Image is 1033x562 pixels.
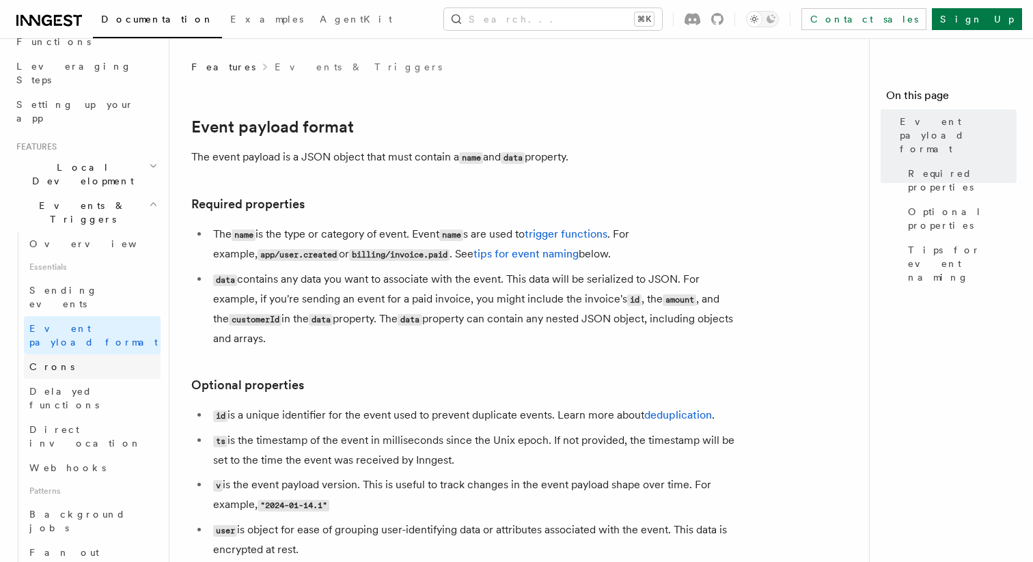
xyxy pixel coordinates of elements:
[444,8,662,30] button: Search...⌘K
[258,249,339,261] code: app/user.created
[213,275,237,286] code: data
[16,99,134,124] span: Setting up your app
[349,249,450,261] code: billing/invoice.paid
[24,502,161,540] a: Background jobs
[886,87,1017,109] h4: On this page
[213,410,228,422] code: id
[24,256,161,278] span: Essentials
[93,4,222,38] a: Documentation
[24,455,161,480] a: Webhooks
[213,436,228,447] code: ts
[908,167,1017,194] span: Required properties
[900,115,1017,156] span: Event payload format
[398,314,422,326] code: data
[627,294,642,306] code: id
[232,229,256,241] code: name
[29,386,99,410] span: Delayed functions
[29,462,106,473] span: Webhooks
[635,12,654,26] kbd: ⌘K
[11,54,161,92] a: Leveraging Steps
[29,361,74,372] span: Crons
[29,238,170,249] span: Overview
[230,14,303,25] span: Examples
[312,4,400,37] a: AgentKit
[29,509,126,533] span: Background jobs
[191,376,304,395] a: Optional properties
[24,231,161,256] a: Overview
[209,270,738,348] li: contains any data you want to associate with the event. This data will be serialized to JSON. For...
[29,424,141,449] span: Direct invocation
[101,14,214,25] span: Documentation
[29,323,158,348] span: Event payload format
[908,243,1017,284] span: Tips for event naming
[24,480,161,502] span: Patterns
[11,160,149,188] span: Local Development
[746,11,779,27] button: Toggle dark mode
[24,316,161,354] a: Event payload format
[903,238,1017,290] a: Tips for event naming
[29,547,99,558] span: Fan out
[11,199,149,226] span: Events & Triggers
[16,61,132,85] span: Leveraging Steps
[222,4,312,37] a: Examples
[191,147,738,167] p: The event payload is a JSON object that must contain a and property.
[644,408,712,421] a: deduplication
[801,8,926,30] a: Contact sales
[191,60,256,74] span: Features
[320,14,392,25] span: AgentKit
[663,294,696,306] code: amount
[24,379,161,417] a: Delayed functions
[209,431,738,470] li: is the timestamp of the event in milliseconds since the Unix epoch. If not provided, the timestam...
[24,278,161,316] a: Sending events
[11,141,57,152] span: Features
[24,417,161,455] a: Direct invocation
[213,525,237,537] code: user
[439,229,463,241] code: name
[258,500,329,511] code: "2024-01-14.1"
[209,225,738,264] li: The is the type or category of event. Event s are used to . For example, or . See below.
[24,354,161,379] a: Crons
[275,60,442,74] a: Events & Triggers
[473,247,579,260] a: tips for event naming
[11,155,161,193] button: Local Development
[309,314,333,326] code: data
[459,152,483,164] code: name
[908,205,1017,232] span: Optional properties
[29,285,98,309] span: Sending events
[209,406,738,425] li: is a unique identifier for the event used to prevent duplicate events. Learn more about .
[932,8,1022,30] a: Sign Up
[11,193,161,231] button: Events & Triggers
[903,199,1017,238] a: Optional properties
[191,117,354,137] a: Event payload format
[191,195,305,214] a: Required properties
[213,480,223,492] code: v
[525,227,607,240] a: trigger functions
[903,161,1017,199] a: Required properties
[11,92,161,130] a: Setting up your app
[894,109,1017,161] a: Event payload format
[209,475,738,515] li: is the event payload version. This is useful to track changes in the event payload shape over tim...
[229,314,281,326] code: customerId
[501,152,525,164] code: data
